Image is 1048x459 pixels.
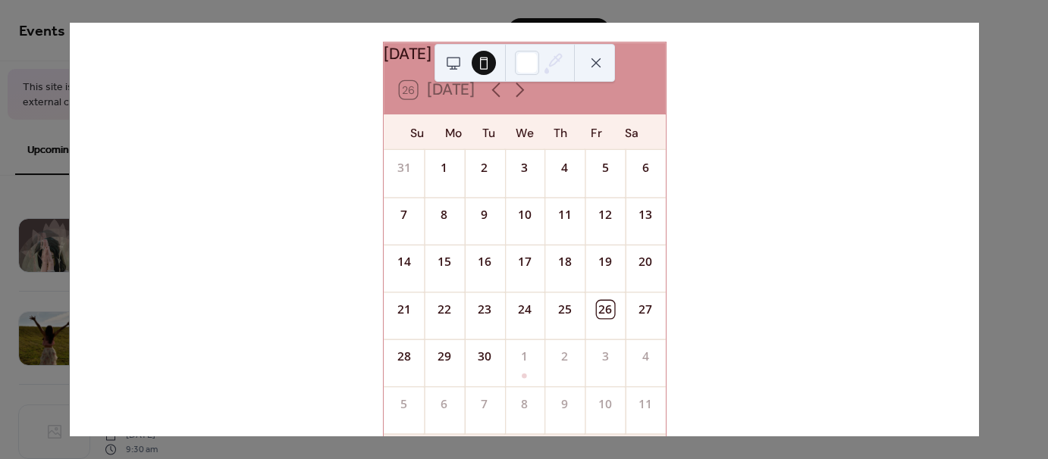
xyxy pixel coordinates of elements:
div: 15 [435,254,453,271]
div: 6 [636,159,654,176]
div: Tu [471,114,507,150]
div: 27 [636,301,654,318]
div: 17 [516,254,533,271]
div: 11 [636,395,654,413]
div: 20 [636,254,654,271]
div: 10 [516,206,533,223]
div: [DATE] [384,42,666,66]
div: 2 [556,348,573,365]
div: 31 [394,159,412,176]
div: 8 [435,206,453,223]
div: 2 [475,159,493,176]
div: 7 [475,395,493,413]
div: 25 [556,301,573,318]
div: 3 [596,348,613,365]
div: 29 [435,348,453,365]
div: We [507,114,542,150]
div: 9 [556,395,573,413]
div: Mo [435,114,471,150]
div: 1 [516,348,533,365]
div: 18 [556,254,573,271]
div: 26 [596,301,613,318]
div: 1 [435,159,453,176]
div: 19 [596,254,613,271]
div: 23 [475,301,493,318]
div: 4 [556,159,573,176]
div: 9 [475,206,493,223]
div: 7 [394,206,412,223]
div: 21 [394,301,412,318]
div: Sa [613,114,649,150]
div: 3 [516,159,533,176]
div: 30 [475,348,493,365]
div: 12 [596,206,613,223]
div: 5 [596,159,613,176]
div: 11 [556,206,573,223]
div: Su [399,114,435,150]
div: 22 [435,301,453,318]
div: 6 [435,395,453,413]
div: 28 [394,348,412,365]
div: 10 [596,395,613,413]
div: 14 [394,254,412,271]
div: 13 [636,206,654,223]
div: 5 [394,395,412,413]
div: 24 [516,301,533,318]
div: 16 [475,254,493,271]
div: 8 [516,395,533,413]
div: Th [542,114,578,150]
div: Fr [578,114,613,150]
div: 4 [636,348,654,365]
